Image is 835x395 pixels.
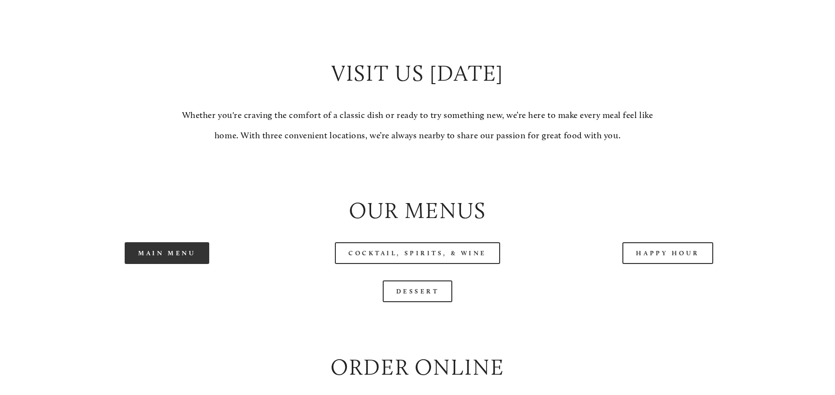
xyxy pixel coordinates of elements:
a: Happy Hour [622,242,713,264]
a: Cocktail, Spirits, & Wine [335,242,500,264]
h2: Order Online [50,351,785,382]
h2: Our Menus [50,195,785,226]
a: Main Menu [125,242,209,264]
p: Whether you're craving the comfort of a classic dish or ready to try something new, we’re here to... [175,105,660,146]
a: Dessert [383,280,453,302]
